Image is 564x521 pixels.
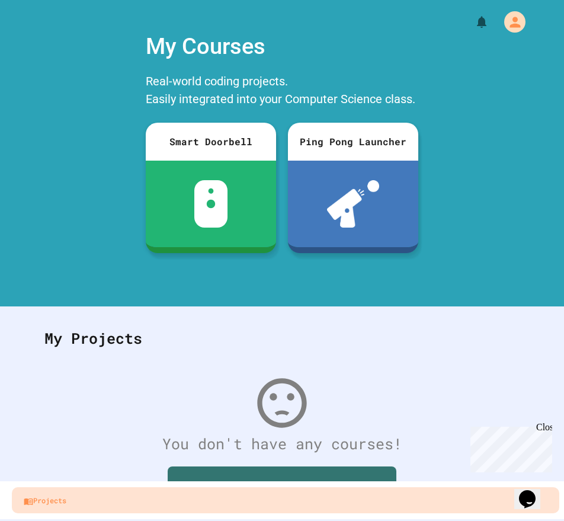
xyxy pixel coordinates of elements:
[168,466,396,519] a: Join first Course
[492,8,528,36] div: My Account
[466,422,552,472] iframe: chat widget
[514,474,552,509] iframe: chat widget
[5,5,82,75] div: Chat with us now!Close
[288,123,418,161] div: Ping Pong Launcher
[140,24,424,69] div: My Courses
[453,12,492,32] div: My Notifications
[146,123,276,161] div: Smart Doorbell
[327,180,380,228] img: ppl-with-ball.png
[33,433,531,455] div: You don't have any courses!
[33,315,531,362] div: My Projects
[140,69,424,114] div: Real-world coding projects. Easily integrated into your Computer Science class.
[194,180,228,228] img: sdb-white.svg
[12,487,559,513] a: Projects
